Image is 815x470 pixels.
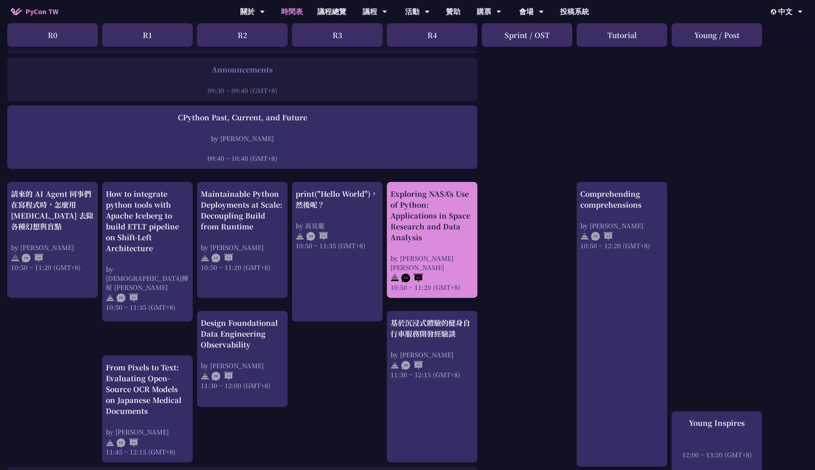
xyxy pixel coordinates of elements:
[675,417,758,428] div: Young Inspires
[11,263,94,272] div: 10:50 ~ 11:20 (GMT+8)
[580,221,664,230] div: by [PERSON_NAME]
[106,362,189,456] a: From Pixels to Text: Evaluating Open-Source OCR Models on Japanese Medical Documents by [PERSON_N...
[106,438,114,447] img: svg+xml;base64,PHN2ZyB4bWxucz0iaHR0cDovL3d3dy53My5vcmcvMjAwMC9zdmciIHdpZHRoPSIyNCIgaGVpZ2h0PSIyNC...
[106,188,189,312] a: How to integrate python tools with Apache Iceberg to build ETLT pipeline on Shift-Left Architectu...
[482,23,572,47] div: Sprint / OST
[197,23,288,47] div: R2
[106,447,189,456] div: 11:45 ~ 12:15 (GMT+8)
[390,317,474,339] div: 基於沉浸式體驗的健身自行車服務開發經驗談
[390,370,474,379] div: 11:30 ~ 12:15 (GMT+8)
[296,232,304,241] img: svg+xml;base64,PHN2ZyB4bWxucz0iaHR0cDovL3d3dy53My5vcmcvMjAwMC9zdmciIHdpZHRoPSIyNCIgaGVpZ2h0PSIyNC...
[106,303,189,312] div: 10:50 ~ 11:35 (GMT+8)
[577,23,667,47] div: Tutorial
[580,188,664,250] a: Comprehending comprehensions by [PERSON_NAME] 10:50 ~ 12:20 (GMT+8)
[117,294,138,302] img: ZHEN.371966e.svg
[201,381,284,390] div: 11:30 ~ 12:00 (GMT+8)
[672,23,762,47] div: Young / Post
[201,361,284,370] div: by [PERSON_NAME]
[580,241,664,250] div: 10:50 ~ 12:20 (GMT+8)
[106,362,189,416] div: From Pixels to Text: Evaluating Open-Source OCR Models on Japanese Medical Documents
[11,254,20,262] img: svg+xml;base64,PHN2ZyB4bWxucz0iaHR0cDovL3d3dy53My5vcmcvMjAwMC9zdmciIHdpZHRoPSIyNCIgaGVpZ2h0PSIyNC...
[296,241,379,250] div: 10:50 ~ 11:35 (GMT+8)
[11,112,474,163] a: CPython Past, Current, and Future by [PERSON_NAME] 09:40 ~ 10:40 (GMT+8)
[4,3,66,21] a: PyCon TW
[390,188,474,243] div: Exploring NASA's Use of Python: Applications in Space Research and Data Analysis
[11,86,474,95] div: 09:30 ~ 09:40 (GMT+8)
[106,265,189,292] div: by [DEMOGRAPHIC_DATA]揮原 [PERSON_NAME]
[390,188,474,292] a: Exploring NASA's Use of Python: Applications in Space Research and Data Analysis by [PERSON_NAME]...
[292,23,383,47] div: R3
[390,361,399,370] img: svg+xml;base64,PHN2ZyB4bWxucz0iaHR0cDovL3d3dy53My5vcmcvMjAwMC9zdmciIHdpZHRoPSIyNCIgaGVpZ2h0PSIyNC...
[401,274,423,282] img: ENEN.5a408d1.svg
[306,232,328,241] img: ZHEN.371966e.svg
[296,188,379,250] a: print("Hello World")，然後呢？ by 高見龍 10:50 ~ 11:35 (GMT+8)
[201,254,209,262] img: svg+xml;base64,PHN2ZyB4bWxucz0iaHR0cDovL3d3dy53My5vcmcvMjAwMC9zdmciIHdpZHRoPSIyNCIgaGVpZ2h0PSIyNC...
[580,188,664,210] div: Comprehending comprehensions
[7,23,98,47] div: R0
[591,232,613,241] img: ENEN.5a408d1.svg
[11,188,94,232] div: 請來的 AI Agent 同事們在寫程式時，怎麼用 [MEDICAL_DATA] 去除各種幻想與盲點
[117,438,138,447] img: ENEN.5a408d1.svg
[25,6,58,17] span: PyCon TW
[390,283,474,292] div: 10:50 ~ 11:20 (GMT+8)
[401,361,423,370] img: ZHZH.38617ef.svg
[106,294,114,302] img: svg+xml;base64,PHN2ZyB4bWxucz0iaHR0cDovL3d3dy53My5vcmcvMjAwMC9zdmciIHdpZHRoPSIyNCIgaGVpZ2h0PSIyNC...
[106,427,189,436] div: by [PERSON_NAME]
[11,112,474,123] div: CPython Past, Current, and Future
[11,134,474,143] div: by [PERSON_NAME]
[11,243,94,252] div: by [PERSON_NAME]
[201,188,284,232] div: Maintainable Python Deployments at Scale: Decoupling Build from Runtime
[201,372,209,380] img: svg+xml;base64,PHN2ZyB4bWxucz0iaHR0cDovL3d3dy53My5vcmcvMjAwMC9zdmciIHdpZHRoPSIyNCIgaGVpZ2h0PSIyNC...
[11,154,474,163] div: 09:40 ~ 10:40 (GMT+8)
[201,188,284,272] a: Maintainable Python Deployments at Scale: Decoupling Build from Runtime by [PERSON_NAME] 10:50 ~ ...
[771,9,778,14] img: Locale Icon
[106,188,189,254] div: How to integrate python tools with Apache Iceberg to build ETLT pipeline on Shift-Left Architecture
[675,417,758,459] a: Young Inspires 12:00 ~ 13:20 (GMT+8)
[212,372,233,380] img: ZHEN.371966e.svg
[390,317,474,379] a: 基於沉浸式體驗的健身自行車服務開發經驗談 by [PERSON_NAME] 11:30 ~ 12:15 (GMT+8)
[580,232,589,241] img: svg+xml;base64,PHN2ZyB4bWxucz0iaHR0cDovL3d3dy53My5vcmcvMjAwMC9zdmciIHdpZHRoPSIyNCIgaGVpZ2h0PSIyNC...
[201,263,284,272] div: 10:50 ~ 11:20 (GMT+8)
[296,188,379,210] div: print("Hello World")，然後呢？
[22,254,43,262] img: ZHZH.38617ef.svg
[11,188,94,272] a: 請來的 AI Agent 同事們在寫程式時，怎麼用 [MEDICAL_DATA] 去除各種幻想與盲點 by [PERSON_NAME] 10:50 ~ 11:20 (GMT+8)
[387,23,477,47] div: R4
[102,23,193,47] div: R1
[212,254,233,262] img: ENEN.5a408d1.svg
[675,450,758,459] div: 12:00 ~ 13:20 (GMT+8)
[390,254,474,272] div: by [PERSON_NAME] [PERSON_NAME]
[390,350,474,359] div: by [PERSON_NAME]
[201,317,284,390] a: Design Foundational Data Engineering Observability by [PERSON_NAME] 11:30 ~ 12:00 (GMT+8)
[201,317,284,350] div: Design Foundational Data Engineering Observability
[201,243,284,252] div: by [PERSON_NAME]
[390,274,399,282] img: svg+xml;base64,PHN2ZyB4bWxucz0iaHR0cDovL3d3dy53My5vcmcvMjAwMC9zdmciIHdpZHRoPSIyNCIgaGVpZ2h0PSIyNC...
[11,64,474,75] div: Announcements
[296,221,379,230] div: by 高見龍
[11,8,22,15] img: Home icon of PyCon TW 2025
